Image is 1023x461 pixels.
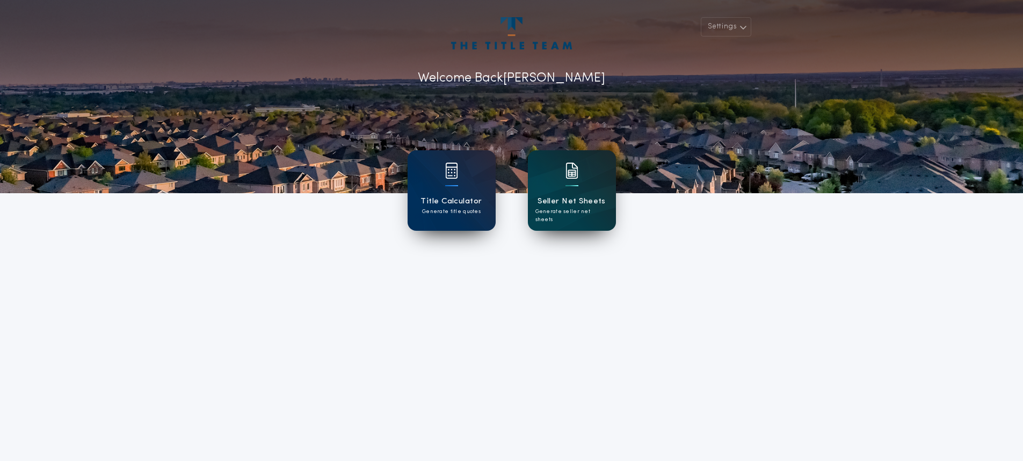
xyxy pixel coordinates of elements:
[418,69,605,88] p: Welcome Back [PERSON_NAME]
[538,195,606,208] h1: Seller Net Sheets
[701,17,751,36] button: Settings
[451,17,571,49] img: account-logo
[535,208,608,224] p: Generate seller net sheets
[420,195,482,208] h1: Title Calculator
[528,150,616,231] a: card iconSeller Net SheetsGenerate seller net sheets
[408,150,496,231] a: card iconTitle CalculatorGenerate title quotes
[565,163,578,179] img: card icon
[422,208,481,216] p: Generate title quotes
[445,163,458,179] img: card icon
